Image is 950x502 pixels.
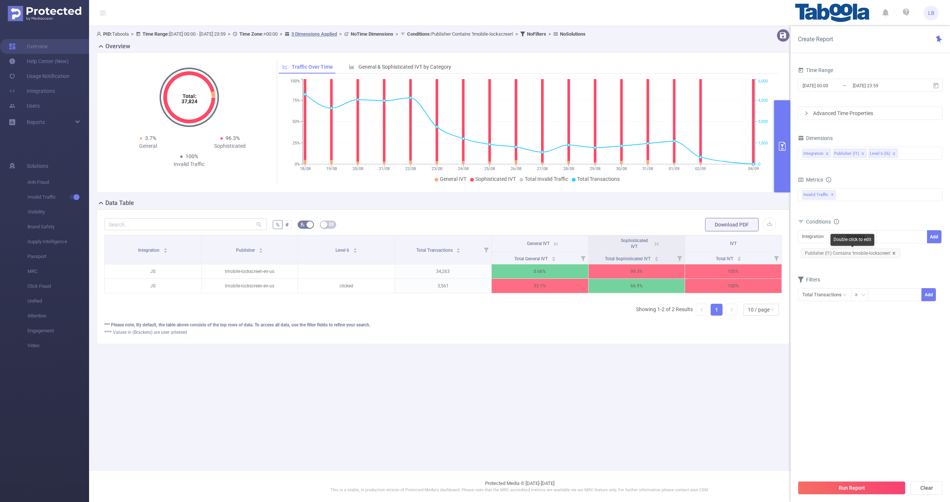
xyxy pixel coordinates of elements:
li: Level 6 (l6) [868,149,898,158]
span: Unified [27,294,89,309]
i: Filter menu [578,252,588,264]
span: Time Range [798,67,833,73]
i: icon: caret-down [353,250,357,252]
span: > [226,31,233,37]
i: icon: caret-up [259,247,263,249]
span: Total Transactions [577,176,620,182]
i: icon: close [861,152,865,156]
span: General IVT [527,241,550,246]
button: Run Report [798,481,905,495]
li: Publisher (l1) [833,149,867,158]
div: *** Please note, By default, the table above consists of the top rows of data. To access all data... [104,322,782,328]
span: Total IVT [716,256,734,261]
input: Start date [802,81,862,91]
i: icon: bar-chart [349,64,354,69]
span: 100% [186,153,198,159]
i: icon: caret-up [552,255,556,258]
a: 1 [711,304,722,315]
span: Video [27,338,89,353]
span: Invalid Traffic [802,190,836,200]
i: icon: bg-colors [300,222,305,226]
tspan: 1,500 [758,141,768,146]
i: icon: down [861,293,866,298]
div: Sort [654,255,659,260]
span: Conditions [806,219,839,225]
tspan: 50% [292,120,300,124]
b: PID: [103,31,112,37]
div: **** Values in (Brackets) are user attested [104,329,782,336]
span: General & Sophisticated IVT by Category [358,64,451,70]
span: Click Fraud [27,279,89,294]
i: icon: caret-down [163,250,167,252]
div: Publisher (l1) [834,149,859,159]
p: This is a stable, in production version of Protected Media's dashboard. Please note that the MRC ... [108,487,931,493]
i: icon: caret-up [737,255,741,258]
div: Sort [259,247,263,251]
span: Metrics [798,177,823,183]
span: 96.3% [226,135,240,141]
span: Visibility [27,205,89,219]
p: JS [105,264,201,278]
u: 3 Dimensions Applied [291,31,337,37]
span: Passport [27,249,89,264]
span: Traffic Over Time [292,64,333,70]
span: > [278,31,285,37]
button: Clear [911,481,943,495]
button: Add [921,288,936,301]
span: Create Report [798,36,833,43]
span: Total Invalid Traffic [525,176,568,182]
i: icon: caret-up [456,247,461,249]
tspan: 27/08 [537,166,548,171]
input: Search... [104,218,267,230]
span: # [285,222,289,228]
span: > [513,31,520,37]
span: Total Sophisticated IVT [605,256,652,261]
tspan: 31/08 [642,166,653,171]
span: Publisher (l1) Contains 'tmobile-lockscreen' [801,248,900,258]
div: Sophisticated [189,142,271,150]
span: Taboola [DATE] 00:00 - [DATE] 23:59 +00:00 [96,31,586,37]
tspan: 0 [758,162,760,167]
p: 66.9% [589,279,685,293]
span: MRC [27,264,89,279]
li: Integration [802,149,831,158]
p: clicked [298,279,394,293]
a: Usage Notification [9,69,69,84]
h2: Overview [105,42,130,51]
div: Sort [551,255,556,260]
i: icon: user [96,32,103,36]
span: Brand Safety [27,219,89,234]
tspan: 30/08 [616,166,627,171]
div: ≥ [855,289,863,301]
i: icon: caret-down [655,258,659,260]
div: Sort [163,247,168,251]
i: icon: caret-down [552,258,556,260]
div: icon: rightAdvanced Time Properties [798,107,942,120]
i: icon: table [329,222,334,226]
i: icon: caret-down [737,258,741,260]
tspan: 37,824 [181,98,197,104]
i: icon: close [825,152,829,156]
i: icon: close [892,251,896,255]
tspan: 01/09 [669,166,679,171]
i: Filter menu [481,235,491,264]
span: Anti-Fraud [27,175,89,190]
span: Level 6 [335,248,350,253]
p: tmobile-lockscreen-en-us [202,264,298,278]
p: 100% [685,279,782,293]
span: Filters [798,277,820,283]
i: icon: right [804,111,809,115]
a: Help Center (New) [9,54,69,69]
p: JS [105,279,201,293]
i: icon: info-circle [826,177,831,182]
tspan: 20/08 [352,166,363,171]
i: icon: caret-down [456,250,461,252]
tspan: 0% [295,162,300,167]
span: > [337,31,344,37]
div: Integration [803,149,823,159]
a: Users [9,98,40,113]
span: > [393,31,400,37]
i: icon: caret-up [163,247,167,249]
i: icon: caret-up [655,255,659,258]
tspan: 28/08 [563,166,574,171]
